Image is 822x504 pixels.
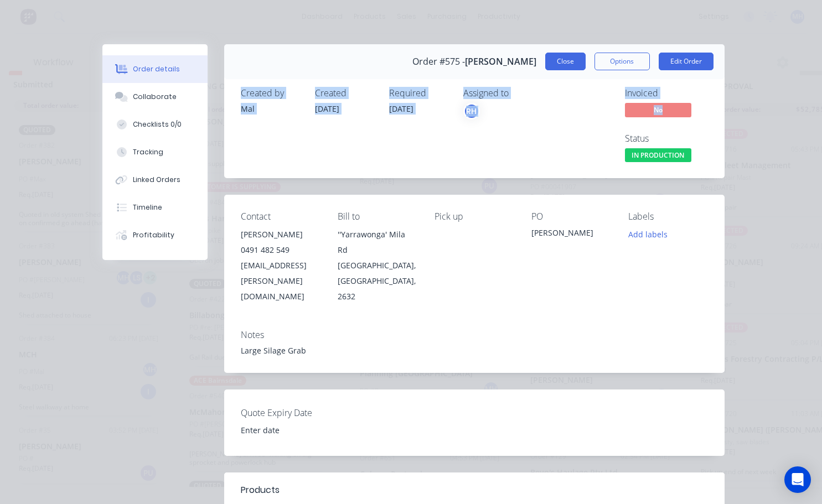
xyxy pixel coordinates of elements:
[338,211,417,222] div: Bill to
[241,227,320,304] div: [PERSON_NAME]0491 482 549[EMAIL_ADDRESS][PERSON_NAME][DOMAIN_NAME]
[241,103,302,115] div: Mal
[625,103,691,117] span: No
[241,258,320,304] div: [EMAIL_ADDRESS][PERSON_NAME][DOMAIN_NAME]
[241,406,379,419] label: Quote Expiry Date
[241,242,320,258] div: 0491 482 549
[628,211,707,222] div: Labels
[102,221,208,249] button: Profitability
[625,133,708,144] div: Status
[233,422,371,439] input: Enter date
[435,211,514,222] div: Pick up
[133,202,162,212] div: Timeline
[338,258,417,304] div: [GEOGRAPHIC_DATA], [GEOGRAPHIC_DATA], 2632
[133,230,174,240] div: Profitability
[241,330,708,340] div: Notes
[545,53,586,70] button: Close
[133,64,180,74] div: Order details
[315,88,376,98] div: Created
[463,88,574,98] div: Assigned to
[102,166,208,194] button: Linked Orders
[463,103,480,119] button: RH
[338,227,417,304] div: ''Yarrawonga' Mila Rd[GEOGRAPHIC_DATA], [GEOGRAPHIC_DATA], 2632
[241,211,320,222] div: Contact
[659,53,714,70] button: Edit Order
[241,227,320,242] div: [PERSON_NAME]
[622,227,673,242] button: Add labels
[338,227,417,258] div: ''Yarrawonga' Mila Rd
[241,484,280,497] div: Products
[102,138,208,166] button: Tracking
[531,227,611,242] div: [PERSON_NAME]
[102,55,208,83] button: Order details
[531,211,611,222] div: PO
[315,103,339,114] span: [DATE]
[389,103,413,114] span: [DATE]
[625,148,691,165] button: IN PRODUCTION
[625,88,708,98] div: Invoiced
[784,466,811,493] div: Open Intercom Messenger
[625,148,691,162] span: IN PRODUCTION
[389,88,450,98] div: Required
[133,175,180,185] div: Linked Orders
[133,92,177,102] div: Collaborate
[102,83,208,111] button: Collaborate
[241,88,302,98] div: Created by
[102,194,208,221] button: Timeline
[412,56,465,67] span: Order #575 -
[133,147,163,157] div: Tracking
[102,111,208,138] button: Checklists 0/0
[465,56,536,67] span: [PERSON_NAME]
[241,345,708,356] div: Large Silage Grab
[133,119,182,129] div: Checklists 0/0
[594,53,650,70] button: Options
